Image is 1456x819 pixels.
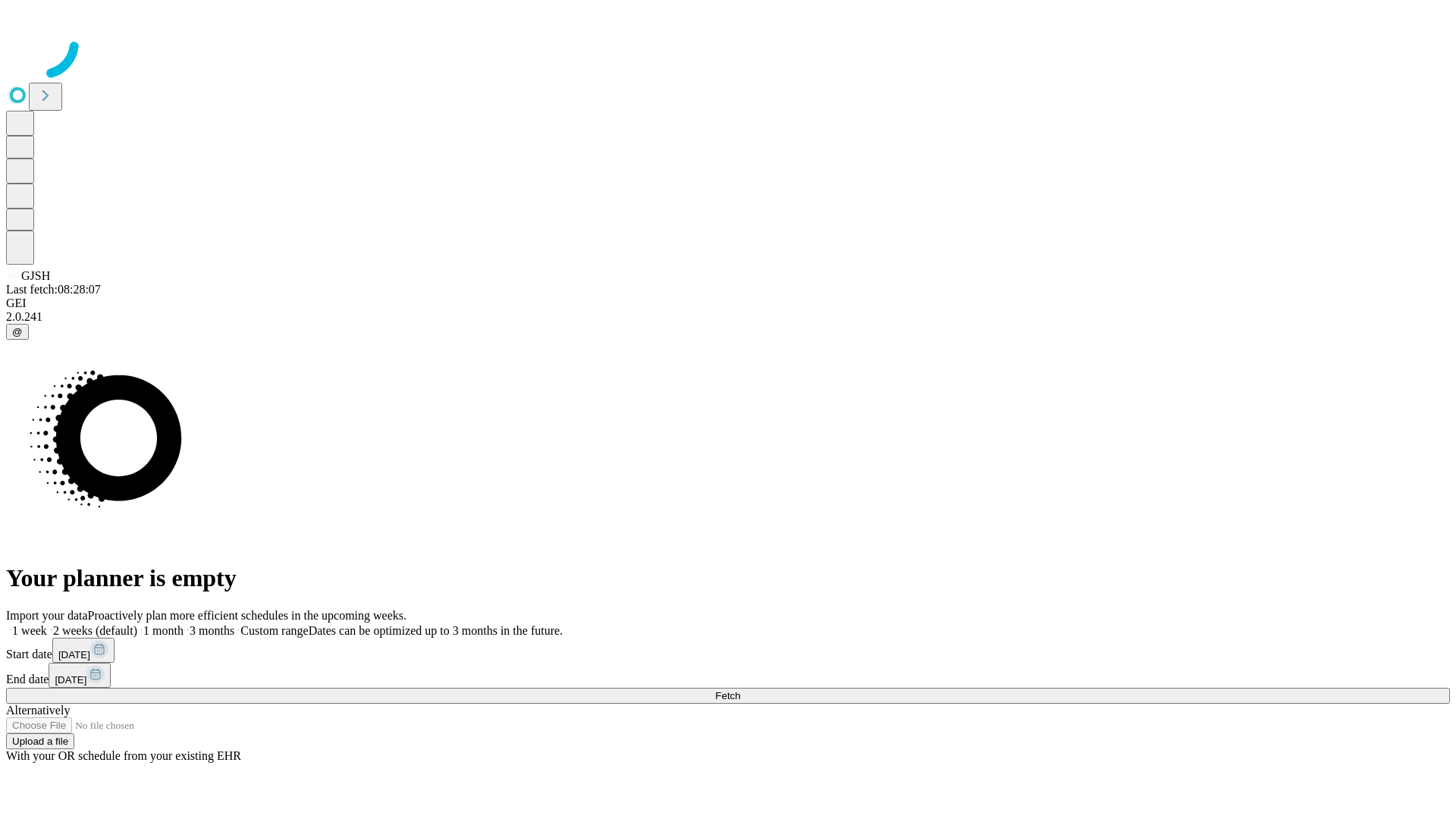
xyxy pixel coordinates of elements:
[21,269,50,282] span: GJSH
[240,624,308,637] span: Custom range
[6,733,74,749] button: Upload a file
[6,749,241,762] span: With your OR schedule from your existing EHR
[6,310,1450,324] div: 2.0.241
[52,638,115,663] button: [DATE]
[55,674,86,686] span: [DATE]
[6,688,1450,704] button: Fetch
[715,690,740,701] span: Fetch
[6,638,1450,663] div: Start date
[6,297,1450,310] div: GEI
[6,324,29,340] button: @
[6,704,70,717] span: Alternatively
[6,564,1450,592] h1: Your planner is empty
[88,609,406,622] span: Proactively plan more efficient schedules in the upcoming weeks.
[53,624,137,637] span: 2 weeks (default)
[58,649,90,661] span: [DATE]
[12,326,23,337] span: @
[6,609,88,622] span: Import your data
[6,663,1450,688] div: End date
[309,624,563,637] span: Dates can be optimized up to 3 months in the future.
[49,663,111,688] button: [DATE]
[143,624,184,637] span: 1 month
[12,624,47,637] span: 1 week
[190,624,234,637] span: 3 months
[6,283,101,296] span: Last fetch: 08:28:07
